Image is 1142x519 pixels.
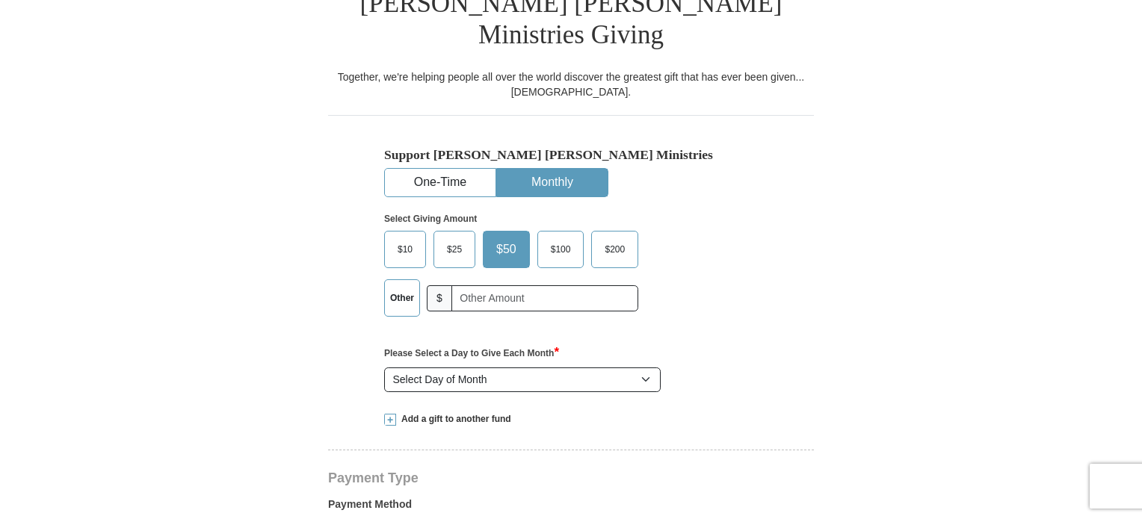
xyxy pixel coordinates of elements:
[597,238,632,261] span: $200
[489,238,524,261] span: $50
[390,238,420,261] span: $10
[451,285,638,311] input: Other Amount
[497,169,608,196] button: Monthly
[384,214,477,224] strong: Select Giving Amount
[543,238,578,261] span: $100
[385,280,419,316] label: Other
[328,497,814,519] label: Payment Method
[384,147,758,163] h5: Support [PERSON_NAME] [PERSON_NAME] Ministries
[384,348,559,358] strong: Please Select a Day to Give Each Month
[385,169,496,196] button: One-Time
[328,69,814,99] div: Together, we're helping people all over the world discover the greatest gift that has ever been g...
[439,238,469,261] span: $25
[427,285,452,311] span: $
[328,472,814,484] h4: Payment Type
[396,413,511,426] span: Add a gift to another fund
